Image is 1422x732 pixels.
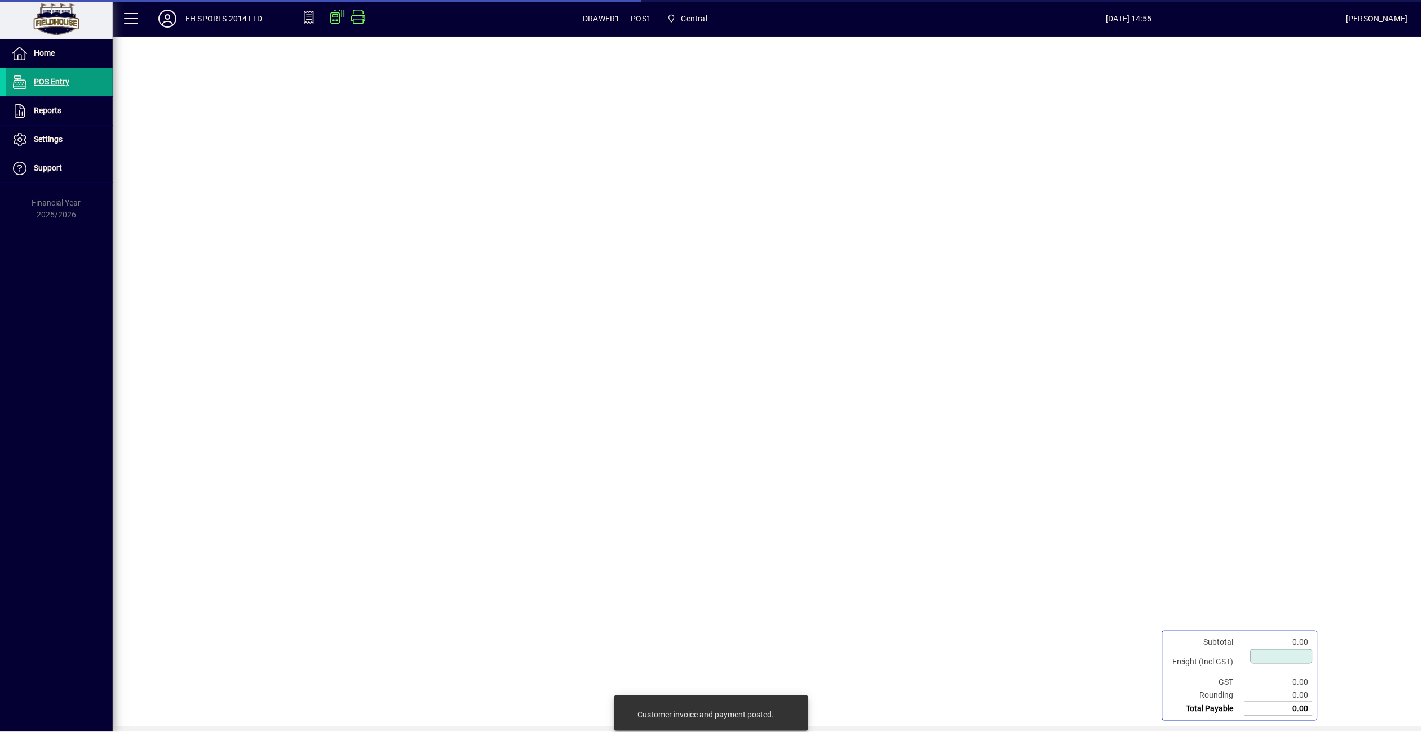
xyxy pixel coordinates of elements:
a: Settings [6,126,113,154]
td: Rounding [1167,689,1245,702]
span: Home [34,48,55,57]
a: Reports [6,97,113,125]
span: [DATE] 14:55 [912,10,1346,28]
span: Support [34,163,62,172]
td: Subtotal [1167,636,1245,649]
td: 0.00 [1245,676,1313,689]
td: GST [1167,676,1245,689]
div: [PERSON_NAME] [1346,10,1408,28]
span: Settings [34,135,63,144]
div: Customer invoice and payment posted. [637,709,774,720]
span: POS Entry [34,77,69,86]
span: Central [681,10,707,28]
span: Central [662,8,712,29]
a: Support [6,154,113,182]
td: Total Payable [1167,702,1245,716]
td: 0.00 [1245,702,1313,716]
span: POS1 [631,10,652,28]
td: Freight (Incl GST) [1167,649,1245,676]
span: Reports [34,106,61,115]
button: Profile [149,8,185,29]
span: DRAWER1 [583,10,619,28]
td: 0.00 [1245,636,1313,649]
a: Home [6,39,113,68]
td: 0.00 [1245,689,1313,702]
div: FH SPORTS 2014 LTD [185,10,262,28]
